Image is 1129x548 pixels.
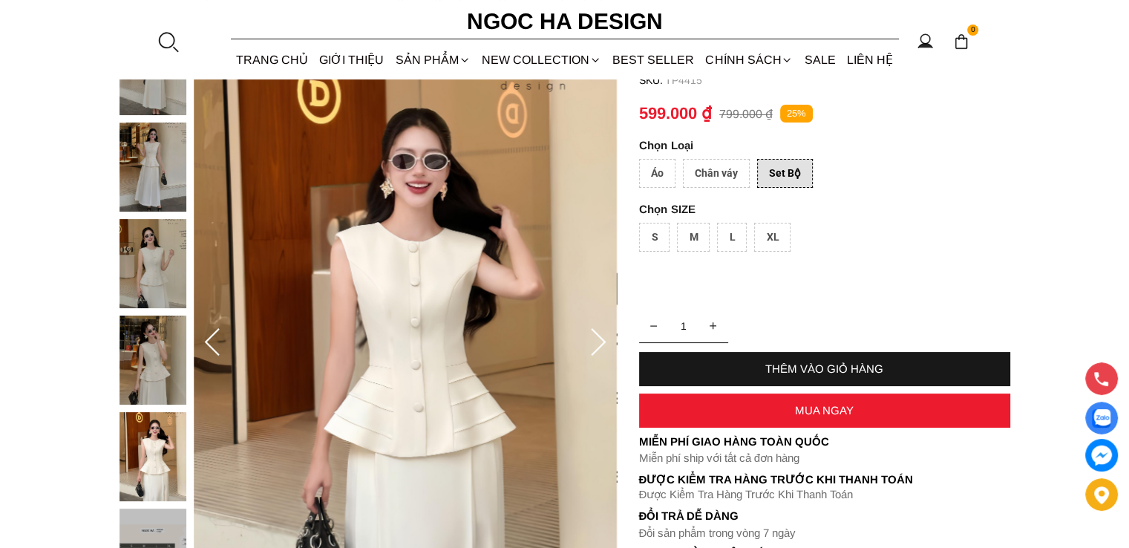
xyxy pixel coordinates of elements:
[754,223,791,252] div: XL
[780,105,813,123] p: 25%
[665,74,1010,86] p: TP4415
[639,488,1010,501] p: Được Kiểm Tra Hàng Trước Khi Thanh Toán
[677,223,710,252] div: M
[1085,402,1118,434] a: Display image
[700,40,799,79] div: Chính sách
[639,159,675,188] div: Áo
[639,526,796,539] font: Đổi sản phẩm trong vòng 7 ngày
[1085,439,1118,472] a: messenger
[639,104,712,123] p: 599.000 ₫
[390,40,476,79] div: SẢN PHẨM
[639,223,670,252] div: S
[607,40,700,79] a: BEST SELLER
[639,509,1010,522] h6: Đổi trả dễ dàng
[799,40,841,79] a: SALE
[639,362,1010,375] div: THÊM VÀO GIỎ HÀNG
[120,412,186,501] img: Milan Set _ Áo Cut Out Tùng Không Tay Kết Hợp Chân Váy Xếp Ly A1080+CV139_mini_4
[639,473,1010,486] p: Được Kiểm Tra Hàng Trước Khi Thanh Toán
[639,203,1010,215] p: SIZE
[639,404,1010,417] div: MUA NGAY
[639,451,799,464] font: Miễn phí ship với tất cả đơn hàng
[120,219,186,308] img: Milan Set _ Áo Cut Out Tùng Không Tay Kết Hợp Chân Váy Xếp Ly A1080+CV139_mini_2
[717,223,747,252] div: L
[120,316,186,405] img: Milan Set _ Áo Cut Out Tùng Không Tay Kết Hợp Chân Váy Xếp Ly A1080+CV139_mini_3
[454,4,676,39] a: Ngoc Ha Design
[476,40,606,79] a: NEW COLLECTION
[841,40,898,79] a: LIÊN HỆ
[639,435,829,448] font: Miễn phí giao hàng toàn quốc
[639,74,665,86] h6: SKU:
[120,123,186,212] img: Milan Set _ Áo Cut Out Tùng Không Tay Kết Hợp Chân Váy Xếp Ly A1080+CV139_mini_1
[231,40,314,79] a: TRANG CHỦ
[639,311,728,341] input: Quantity input
[1092,409,1110,428] img: Display image
[639,139,969,151] p: Loại
[953,33,969,50] img: img-CART-ICON-ksit0nf1
[757,159,813,188] div: Set Bộ
[683,159,750,188] div: Chân váy
[314,40,390,79] a: GIỚI THIỆU
[967,25,979,36] span: 0
[719,107,773,121] p: 799.000 ₫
